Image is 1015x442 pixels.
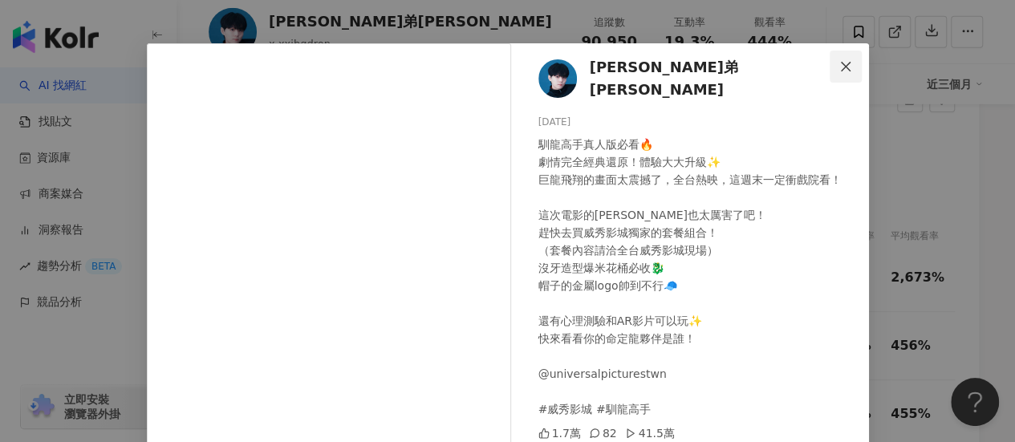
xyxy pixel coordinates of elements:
[590,56,834,102] span: [PERSON_NAME]弟[PERSON_NAME]
[589,424,617,442] div: 82
[538,424,581,442] div: 1.7萬
[538,56,834,102] a: KOL Avatar[PERSON_NAME]弟[PERSON_NAME]
[538,59,577,98] img: KOL Avatar
[830,51,862,83] button: Close
[538,136,856,418] div: 馴龍高手真人版必看🔥 劇情完全經典還原！體驗大大升級✨ 巨龍飛翔的畫面太震撼了，全台熱映，這週末一定衝戲院看！ 這次電影的[PERSON_NAME]也太厲害了吧！ 趕快去買威秀影城獨家的套餐組合...
[839,60,852,73] span: close
[538,115,856,130] div: [DATE]
[625,424,675,442] div: 41.5萬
